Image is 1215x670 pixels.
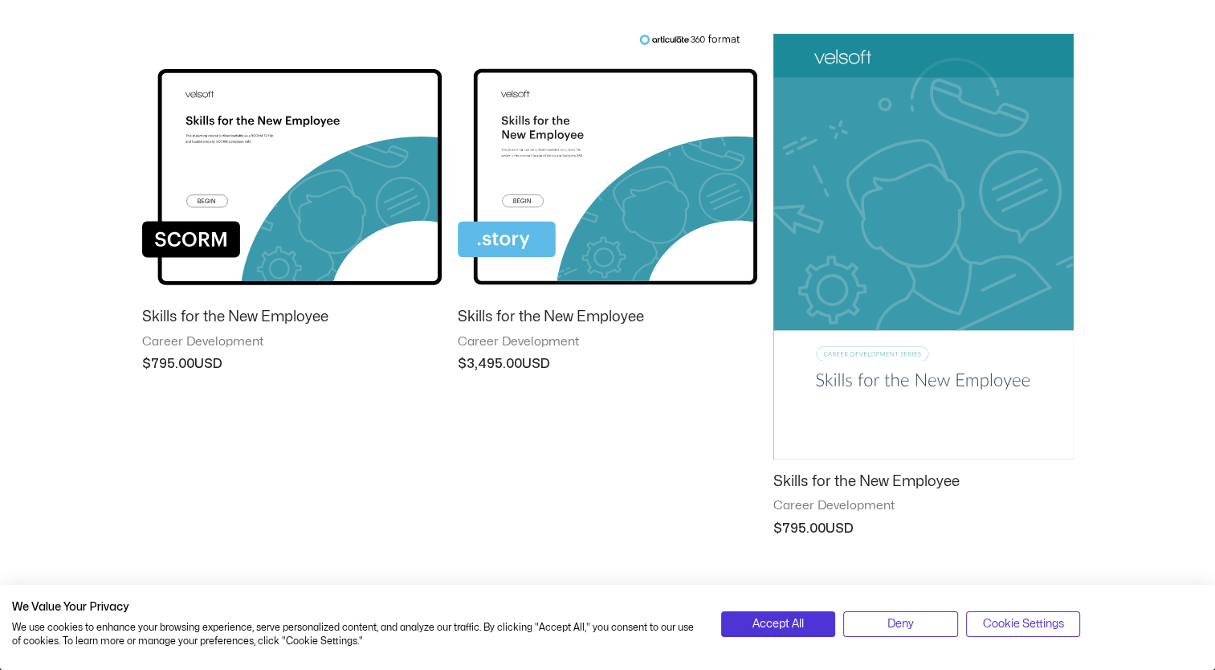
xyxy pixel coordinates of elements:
[12,621,697,648] p: We use cookies to enhance your browsing experience, serve personalized content, and analyze our t...
[843,611,958,637] button: Deny all cookies
[12,600,697,615] h2: We Value Your Privacy
[458,334,757,350] span: Career Development
[142,308,442,333] a: Skills for the New Employee
[142,308,442,326] h2: Skills for the New Employee
[887,615,914,633] span: Deny
[773,472,1073,491] h2: Skills for the New Employee
[142,357,151,370] span: $
[966,611,1081,637] button: Adjust cookie preferences
[458,357,467,370] span: $
[458,308,757,326] h2: Skills for the New Employee
[721,611,836,637] button: Accept all cookies
[752,615,804,633] span: Accept All
[773,498,1073,514] span: Career Development
[142,357,194,370] bdi: 795.00
[773,522,826,535] bdi: 795.00
[983,615,1064,633] span: Cookie Settings
[142,334,442,350] span: Career Development
[773,472,1073,498] a: Skills for the New Employee
[458,34,757,295] img: Skills for the New Employee
[458,357,522,370] bdi: 3,495.00
[773,34,1073,460] img: Skills for the New Employee
[458,308,757,333] a: Skills for the New Employee
[142,34,442,295] img: Skills for the New Employee
[773,522,782,535] span: $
